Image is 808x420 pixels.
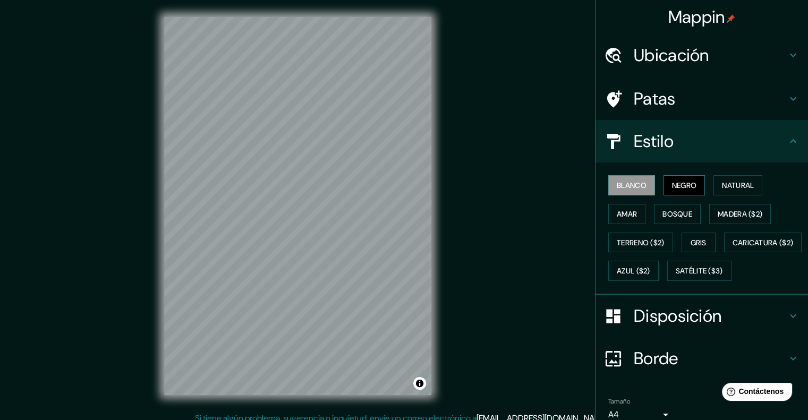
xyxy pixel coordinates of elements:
[667,261,732,281] button: Satélite ($3)
[617,209,637,219] font: Amar
[608,175,655,195] button: Blanco
[634,44,709,66] font: Ubicación
[664,175,705,195] button: Negro
[662,209,692,219] font: Bosque
[634,305,721,327] font: Disposición
[713,379,796,408] iframe: Lanzador de widgets de ayuda
[709,204,771,224] button: Madera ($2)
[596,337,808,380] div: Borde
[727,14,735,23] img: pin-icon.png
[718,209,762,219] font: Madera ($2)
[722,181,754,190] font: Natural
[634,88,676,110] font: Patas
[617,267,650,276] font: Azul ($2)
[676,267,723,276] font: Satélite ($3)
[608,204,645,224] button: Amar
[654,204,701,224] button: Bosque
[691,238,707,247] font: Gris
[733,238,794,247] font: Caricatura ($2)
[672,181,697,190] font: Negro
[608,409,619,420] font: A4
[596,295,808,337] div: Disposición
[164,17,431,395] canvas: Mapa
[617,238,665,247] font: Terreno ($2)
[634,130,674,152] font: Estilo
[724,233,802,253] button: Caricatura ($2)
[617,181,647,190] font: Blanco
[596,34,808,76] div: Ubicación
[413,377,426,390] button: Activar o desactivar atribución
[596,120,808,162] div: Estilo
[596,78,808,120] div: Patas
[608,397,630,406] font: Tamaño
[634,347,678,370] font: Borde
[608,233,673,253] button: Terreno ($2)
[668,6,725,28] font: Mappin
[713,175,762,195] button: Natural
[682,233,716,253] button: Gris
[608,261,659,281] button: Azul ($2)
